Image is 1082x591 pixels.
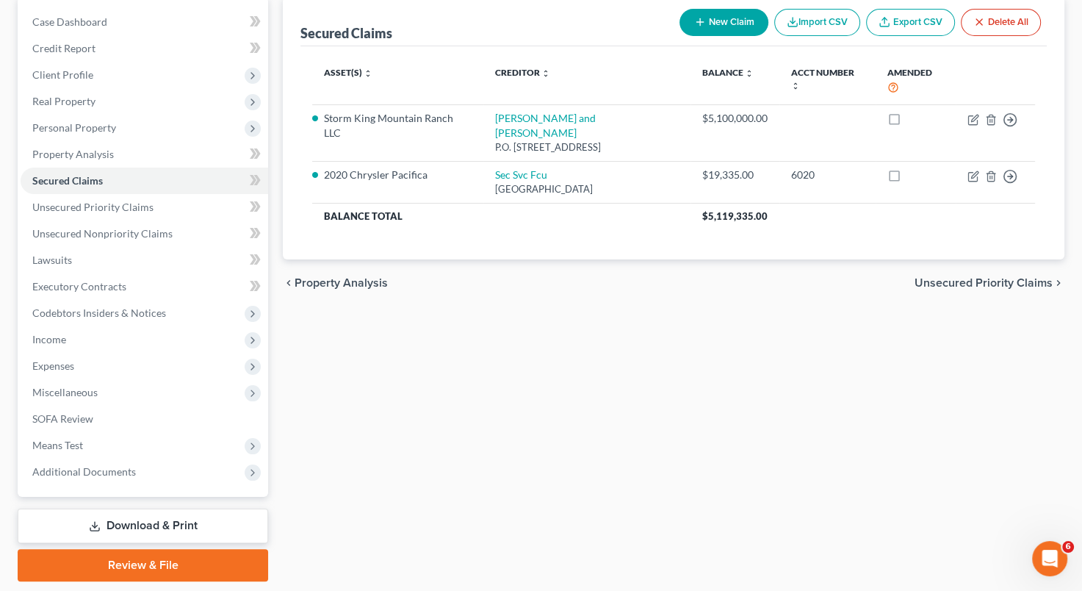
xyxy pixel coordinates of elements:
[21,35,268,62] a: Credit Report
[122,492,173,503] span: Messages
[21,362,273,405] div: Statement of Financial Affairs - Payments Made in the Last 90 days
[21,9,268,35] a: Case Dashboard
[300,24,392,42] div: Secured Claims
[18,509,268,543] a: Download & Print
[233,492,256,503] span: Help
[32,492,65,503] span: Home
[324,67,372,78] a: Asset(s) unfold_more
[29,32,128,47] img: logo
[324,168,472,182] li: 2020 Chrysler Pacifica
[961,9,1041,36] button: Delete All
[1062,541,1074,553] span: 6
[30,368,246,399] div: Statement of Financial Affairs - Payments Made in the Last 90 days
[791,168,865,182] div: 6020
[32,15,107,28] span: Case Dashboard
[15,257,279,313] div: Send us a messageWe typically reply in a few hours
[28,221,46,238] img: James avatar
[283,277,388,289] button: chevron_left Property Analysis
[324,111,472,140] li: Storm King Mountain Ranch LLC
[213,24,242,53] img: Profile image for Emma
[21,247,268,273] a: Lawsuits
[30,334,119,350] span: Search for help
[702,67,754,78] a: Balance unfold_more
[15,173,279,250] div: Recent messageEmma avatarJames avatarLindsey avatarYou’ll get replies here and in your email: ✉️ ...
[18,549,268,581] a: Review & File
[32,280,126,293] span: Executory Contracts
[21,406,268,432] a: SOFA Review
[774,9,860,36] button: Import CSV
[30,438,246,454] div: Adding Income
[32,254,72,266] span: Lawsuits
[702,168,768,182] div: $19,335.00
[62,222,150,237] div: NextChapter App
[32,227,173,240] span: Unsecured Nonpriority Claims
[15,195,278,249] div: Emma avatarJames avatarLindsey avatarYou’ll get replies here and in your email: ✉️ [PERSON_NAME][...
[98,456,195,515] button: Messages
[32,174,103,187] span: Secured Claims
[745,69,754,78] i: unfold_more
[21,432,273,459] div: Adding Income
[153,222,195,237] div: • 4h ago
[32,465,136,478] span: Additional Documents
[915,277,1064,289] button: Unsecured Priority Claims chevron_right
[30,270,245,285] div: Send us a message
[679,9,768,36] button: New Claim
[32,121,116,134] span: Personal Property
[915,277,1053,289] span: Unsecured Priority Claims
[283,277,295,289] i: chevron_left
[702,210,768,222] span: $5,119,335.00
[32,307,166,319] span: Codebtors Insiders & Notices
[1032,541,1067,576] iframe: Intercom live chat
[791,82,800,90] i: unfold_more
[35,209,52,226] img: Emma avatar
[295,277,388,289] span: Property Analysis
[21,168,268,194] a: Secured Claims
[364,69,372,78] i: unfold_more
[21,194,268,221] a: Unsecured Priority Claims
[62,208,742,220] span: You’ll get replies here and in your email: ✉️ [PERSON_NAME][EMAIL_ADDRESS][DOMAIN_NAME] Our usual...
[495,182,679,196] div: [GEOGRAPHIC_DATA]
[196,456,294,515] button: Help
[157,24,187,53] img: Profile image for Lindsey
[702,111,768,126] div: $5,100,000.00
[29,129,264,154] p: How can we help?
[32,439,83,451] span: Means Test
[253,24,279,50] div: Close
[495,112,596,139] a: [PERSON_NAME] and [PERSON_NAME]
[21,405,273,432] div: Attorney's Disclosure of Compensation
[21,327,273,357] button: Search for help
[32,201,154,213] span: Unsecured Priority Claims
[495,168,547,181] a: Sec Svc Fcu
[21,141,268,168] a: Property Analysis
[495,140,679,154] div: P.O. [STREET_ADDRESS]
[29,104,264,129] p: Hi there!
[32,148,114,160] span: Property Analysis
[1053,277,1064,289] i: chevron_right
[30,285,245,301] div: We typically reply in a few hours
[32,333,66,345] span: Income
[30,411,246,426] div: Attorney's Disclosure of Compensation
[541,69,550,78] i: unfold_more
[21,221,268,247] a: Unsecured Nonpriority Claims
[866,9,955,36] a: Export CSV
[791,67,854,90] a: Acct Number unfold_more
[32,386,98,398] span: Miscellaneous
[495,67,550,78] a: Creditor unfold_more
[40,221,58,238] img: Lindsey avatar
[32,95,95,107] span: Real Property
[30,185,264,201] div: Recent message
[32,359,74,372] span: Expenses
[185,24,214,53] img: Profile image for James
[21,273,268,300] a: Executory Contracts
[32,68,93,81] span: Client Profile
[876,58,956,104] th: Amended
[32,42,95,54] span: Credit Report
[32,412,93,425] span: SOFA Review
[312,203,690,229] th: Balance Total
